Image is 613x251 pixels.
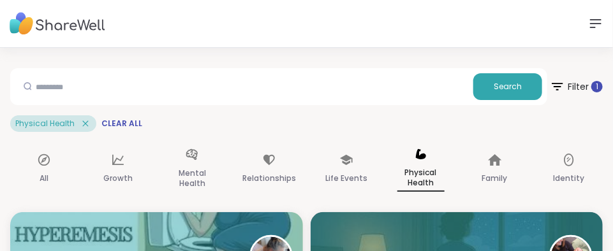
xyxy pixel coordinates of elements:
[15,118,75,129] span: Physical Health
[325,171,367,186] p: Life Events
[242,171,296,186] p: Relationships
[473,73,542,100] button: Search
[482,171,508,186] p: Family
[550,71,603,102] span: Filter
[596,82,598,92] span: 1
[10,6,105,41] img: ShareWell Nav Logo
[494,81,522,92] span: Search
[40,171,48,186] p: All
[168,166,216,191] p: Mental Health
[553,171,584,186] p: Identity
[101,118,142,129] span: Clear All
[103,171,133,186] p: Growth
[550,68,603,105] button: Filter 1
[397,165,445,192] p: Physical Health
